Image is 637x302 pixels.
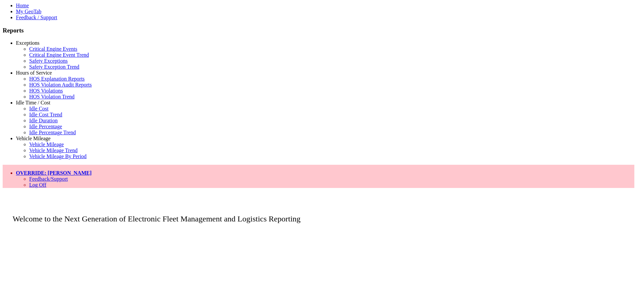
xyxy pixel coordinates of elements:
[29,52,89,58] a: Critical Engine Event Trend
[29,94,75,99] a: HOS Violation Trend
[29,76,85,82] a: HOS Explanation Reports
[29,58,68,64] a: Safety Exceptions
[16,3,29,8] a: Home
[3,205,634,223] p: Welcome to the Next Generation of Electronic Fleet Management and Logistics Reporting
[29,176,68,182] a: Feedback/Support
[29,112,62,117] a: Idle Cost Trend
[16,70,52,76] a: Hours of Service
[16,9,41,14] a: My GeoTab
[29,106,48,111] a: Idle Cost
[16,100,50,105] a: Idle Time / Cost
[29,148,78,153] a: Vehicle Mileage Trend
[29,46,77,52] a: Critical Engine Events
[29,142,64,147] a: Vehicle Mileage
[29,82,92,88] a: HOS Violation Audit Reports
[29,124,62,129] a: Idle Percentage
[3,27,634,34] h3: Reports
[16,40,39,46] a: Exceptions
[16,170,92,176] a: OVERRIDE: [PERSON_NAME]
[29,64,79,70] a: Safety Exception Trend
[29,130,76,135] a: Idle Percentage Trend
[29,118,58,123] a: Idle Duration
[29,182,46,188] a: Log Off
[16,15,57,20] a: Feedback / Support
[29,88,63,93] a: HOS Violations
[16,136,50,141] a: Vehicle Mileage
[29,153,87,159] a: Vehicle Mileage By Period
